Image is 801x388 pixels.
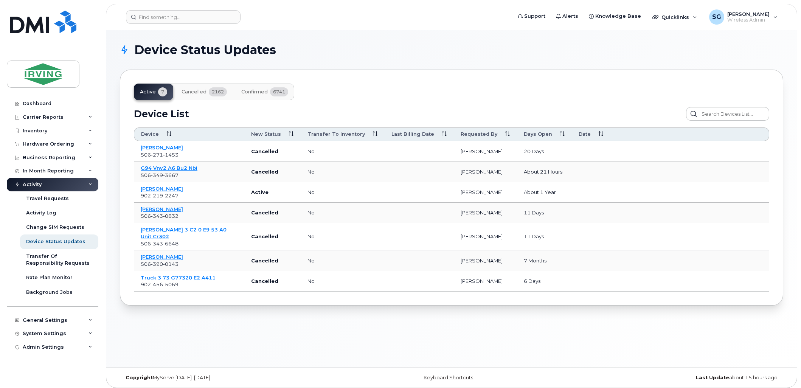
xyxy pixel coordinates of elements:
[244,271,301,292] td: Cancelled
[151,213,163,219] span: 343
[301,223,385,251] td: no
[517,203,572,223] td: 11 days
[244,223,301,251] td: Cancelled
[151,281,163,287] span: 456
[244,141,301,161] td: Cancelled
[517,161,572,182] td: about 21 hours
[163,261,179,267] span: 0143
[141,227,227,240] a: [PERSON_NAME] 3 C2 0 E9 53 A0 Unit Cr302
[141,254,183,260] a: [PERSON_NAME]
[134,44,276,56] span: Device Status Updates
[141,206,183,212] a: [PERSON_NAME]
[141,172,179,178] span: 506
[151,152,163,158] span: 271
[244,182,301,203] td: Active
[301,203,385,223] td: no
[151,261,163,267] span: 390
[307,131,365,138] span: Transfer to inventory
[244,161,301,182] td: Cancelled
[241,89,268,95] span: Confirmed
[134,108,189,120] h2: Device List
[454,250,517,271] td: [PERSON_NAME]
[454,223,517,251] td: [PERSON_NAME]
[517,271,572,292] td: 6 days
[391,131,434,138] span: Last Billing Date
[461,131,497,138] span: Requested By
[141,186,183,192] a: [PERSON_NAME]
[696,375,729,380] strong: Last Update
[270,87,288,96] span: 6741
[579,131,591,138] span: Date
[301,182,385,203] td: no
[301,271,385,292] td: no
[301,141,385,161] td: no
[120,375,341,381] div: MyServe [DATE]–[DATE]
[244,250,301,271] td: Cancelled
[141,144,183,151] a: [PERSON_NAME]
[141,192,179,199] span: 902
[244,203,301,223] td: Cancelled
[151,192,163,199] span: 219
[163,213,179,219] span: 0832
[126,375,153,380] strong: Copyright
[524,131,552,138] span: Days Open
[163,192,179,199] span: 2247
[454,161,517,182] td: [PERSON_NAME]
[251,131,281,138] span: New Status
[454,271,517,292] td: [PERSON_NAME]
[517,141,572,161] td: 20 days
[517,223,572,251] td: 11 days
[686,107,769,121] input: Search Devices List...
[141,165,197,171] a: G94 Vnv2 A6 Bu2 Nbi
[517,182,572,203] td: about 1 year
[301,161,385,182] td: no
[163,152,179,158] span: 1453
[141,261,179,267] span: 506
[163,241,179,247] span: 6648
[163,172,179,178] span: 3667
[141,281,179,287] span: 902
[182,89,206,95] span: Cancelled
[141,241,179,247] span: 506
[151,172,163,178] span: 349
[141,152,179,158] span: 506
[163,281,179,287] span: 5069
[151,241,163,247] span: 343
[562,375,783,381] div: about 15 hours ago
[454,141,517,161] td: [PERSON_NAME]
[424,375,473,380] a: Keyboard Shortcuts
[454,203,517,223] td: [PERSON_NAME]
[141,213,179,219] span: 506
[141,275,216,281] a: Truck 3 73 G77320 E2 A411
[209,87,227,96] span: 2162
[301,250,385,271] td: no
[454,182,517,203] td: [PERSON_NAME]
[141,131,159,138] span: Device
[517,250,572,271] td: 7 months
